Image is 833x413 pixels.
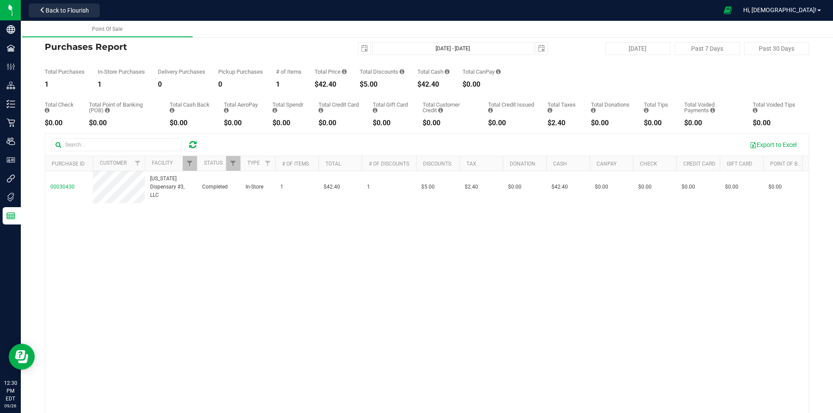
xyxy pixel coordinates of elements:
div: Total Spendr [272,102,305,113]
span: $0.00 [725,183,738,191]
a: Cash [553,161,567,167]
div: $0.00 [753,120,796,127]
a: Purchase ID [52,161,85,167]
div: $0.00 [591,120,631,127]
inline-svg: Configuration [7,62,15,71]
div: 1 [98,81,145,88]
i: Sum of the discount values applied to the all purchases in the date range. [400,69,404,75]
h4: Purchases Report [45,42,299,52]
inline-svg: Tags [7,193,15,202]
span: Hi, [DEMOGRAPHIC_DATA]! [743,7,817,13]
a: Facility [152,160,173,166]
div: $0.00 [89,120,157,127]
div: Total Tips [644,102,671,113]
div: Total Price [315,69,347,75]
inline-svg: Company [7,25,15,34]
inline-svg: User Roles [7,156,15,164]
a: Discounts [423,161,451,167]
a: CanPay [597,161,617,167]
div: $0.00 [318,120,360,127]
span: Completed [202,183,228,191]
a: Filter [131,156,145,171]
div: Total Credit Card [318,102,360,113]
div: 0 [218,81,263,88]
span: Open Ecommerce Menu [718,2,738,19]
div: # of Items [276,69,302,75]
button: Export to Excel [744,137,802,152]
span: Point Of Sale [92,26,122,32]
i: Sum of the successful, non-voided check payment transactions for all purchases in the date range. [45,107,49,113]
div: Total AeroPay [224,102,259,113]
div: 1 [45,81,85,88]
span: $2.40 [465,183,478,191]
i: Sum of all round-up-to-next-dollar total price adjustments for all purchases in the date range. [591,107,596,113]
a: Tax [466,161,476,167]
div: $0.00 [272,120,305,127]
div: $0.00 [462,81,501,88]
span: $0.00 [508,183,521,191]
span: $0.00 [595,183,608,191]
div: $0.00 [423,120,475,127]
div: $0.00 [373,120,410,127]
div: $42.40 [315,81,347,88]
a: Customer [100,160,127,166]
a: Check [640,161,657,167]
div: 1 [276,81,302,88]
inline-svg: Facilities [7,44,15,52]
a: Point of Banking (POB) [770,161,832,167]
div: Total Gift Card [373,102,410,113]
inline-svg: Integrations [7,174,15,183]
button: Back to Flourish [29,3,100,17]
i: Sum of all account credit issued for all refunds from returned purchases in the date range. [488,107,493,113]
a: Type [247,160,260,166]
div: Total CanPay [462,69,501,75]
div: 0 [158,81,205,88]
div: Total Discounts [360,69,404,75]
div: Total Donations [591,102,631,113]
span: select [358,42,371,55]
a: Filter [261,156,275,171]
div: $0.00 [45,120,76,127]
span: select [535,42,548,55]
div: Total Credit Issued [488,102,535,113]
a: Donation [510,161,535,167]
i: Sum of the successful, non-voided AeroPay payment transactions for all purchases in the date range. [224,107,229,113]
i: Sum of the cash-back amounts from rounded-up electronic payments for all purchases in the date ra... [170,107,174,113]
inline-svg: Retail [7,118,15,127]
div: $0.00 [644,120,671,127]
i: Sum of the successful, non-voided payments using account credit for all purchases in the date range. [438,107,443,113]
a: Status [204,160,223,166]
inline-svg: Users [7,137,15,146]
div: Total Customer Credit [423,102,475,113]
div: $0.00 [488,120,535,127]
button: Past 30 Days [744,42,809,55]
i: Sum of the total taxes for all purchases in the date range. [548,107,552,113]
div: $0.00 [684,120,740,127]
a: Filter [183,156,197,171]
div: Total Voided Payments [684,102,740,113]
inline-svg: Inventory [7,100,15,108]
div: $5.00 [360,81,404,88]
i: Sum of all tips added to successful, non-voided payments for all purchases in the date range. [644,107,649,113]
span: [US_STATE] Dispensary #3, LLC [150,175,192,200]
button: [DATE] [605,42,670,55]
div: $42.40 [417,81,449,88]
i: Sum of the successful, non-voided CanPay payment transactions for all purchases in the date range. [496,69,501,75]
span: Back to Flourish [46,7,89,14]
div: Total Cash Back [170,102,211,113]
inline-svg: Distribution [7,81,15,90]
span: $5.00 [421,183,435,191]
i: Sum of all voided payment transaction amounts, excluding tips and transaction fees, for all purch... [710,107,715,113]
div: Delivery Purchases [158,69,205,75]
i: Sum of the successful, non-voided Spendr payment transactions for all purchases in the date range. [272,107,277,113]
span: $0.00 [768,183,782,191]
button: Past 7 Days [675,42,740,55]
div: Total Point of Banking (POB) [89,102,157,113]
a: Filter [226,156,240,171]
span: 00030430 [50,184,75,190]
span: $42.40 [551,183,568,191]
span: 1 [367,183,370,191]
p: 09/26 [4,403,17,409]
p: 12:30 PM EDT [4,379,17,403]
div: $2.40 [548,120,578,127]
